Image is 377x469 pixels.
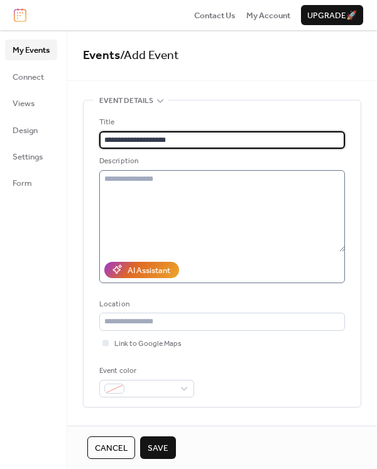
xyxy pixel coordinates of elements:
a: Connect [5,67,57,87]
div: Location [99,298,342,311]
button: Save [140,436,176,459]
span: Event details [99,95,153,107]
a: Events [83,44,120,67]
span: Date and time [99,423,153,435]
div: Description [99,155,342,168]
span: Cancel [95,442,128,455]
button: AI Assistant [104,262,179,278]
span: My Events [13,44,50,57]
span: / Add Event [120,44,179,67]
button: Cancel [87,436,135,459]
span: Views [13,97,35,110]
a: My Account [246,9,290,21]
span: Save [148,442,168,455]
span: Connect [13,71,44,84]
span: My Account [246,9,290,22]
a: Contact Us [194,9,236,21]
button: Upgrade🚀 [301,5,363,25]
span: Link to Google Maps [114,338,182,350]
span: Design [13,124,38,137]
div: AI Assistant [128,264,170,277]
img: logo [14,8,26,22]
span: Contact Us [194,9,236,22]
span: Settings [13,151,43,163]
div: Event color [99,365,192,377]
a: Settings [5,146,57,166]
a: Views [5,93,57,113]
a: Design [5,120,57,140]
div: Title [99,116,342,129]
span: Form [13,177,32,190]
a: Form [5,173,57,193]
a: My Events [5,40,57,60]
span: Upgrade 🚀 [307,9,357,22]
